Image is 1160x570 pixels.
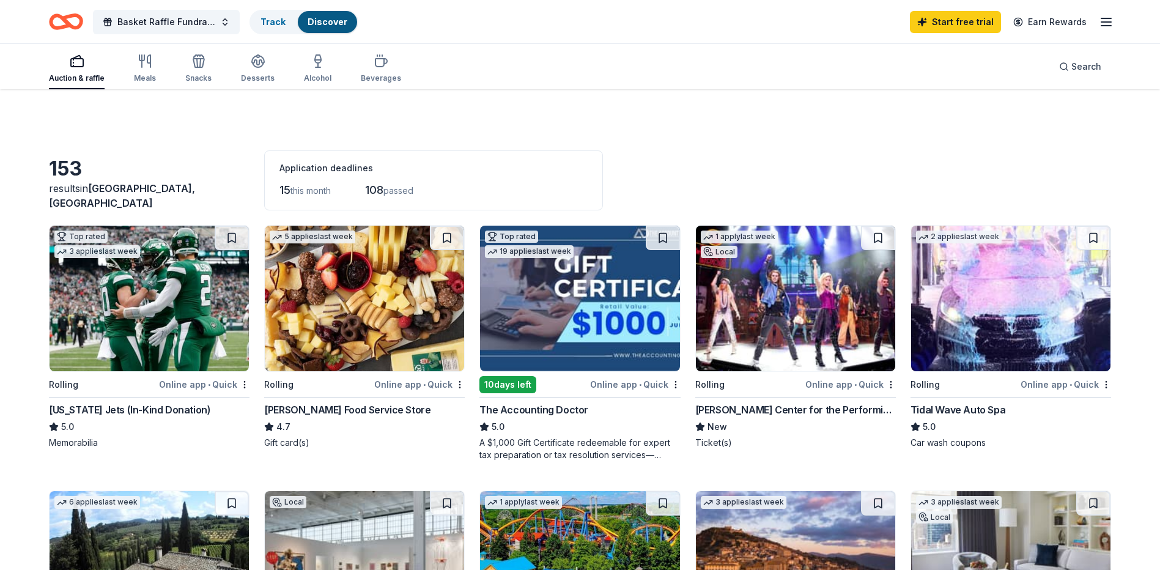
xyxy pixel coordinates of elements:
[361,73,401,83] div: Beverages
[1049,54,1111,79] button: Search
[185,49,212,89] button: Snacks
[276,420,290,434] span: 4.7
[479,437,680,461] div: A $1,000 Gift Certificate redeemable for expert tax preparation or tax resolution services—recipi...
[308,17,347,27] a: Discover
[492,420,504,434] span: 5.0
[49,182,195,209] span: in
[707,420,727,434] span: New
[639,380,641,390] span: •
[265,226,464,371] img: Image for Gordon Food Service Store
[134,73,156,83] div: Meals
[805,377,896,392] div: Online app Quick
[695,402,896,417] div: [PERSON_NAME] Center for the Performing Arts
[93,10,240,34] button: Basket Raffle Fundraiser
[1006,11,1094,33] a: Earn Rewards
[260,17,286,27] a: Track
[49,157,249,181] div: 153
[916,511,953,524] div: Local
[304,49,331,89] button: Alcohol
[270,231,355,243] div: 5 applies last week
[911,226,1110,371] img: Image for Tidal Wave Auto Spa
[479,376,536,393] div: 10 days left
[1021,377,1111,392] div: Online app Quick
[911,402,1005,417] div: Tidal Wave Auto Spa
[50,226,249,371] img: Image for New York Jets (In-Kind Donation)
[923,420,936,434] span: 5.0
[264,402,430,417] div: [PERSON_NAME] Food Service Store
[117,15,215,29] span: Basket Raffle Fundraiser
[911,437,1111,449] div: Car wash coupons
[374,377,465,392] div: Online app Quick
[910,11,1001,33] a: Start free trial
[241,49,275,89] button: Desserts
[695,437,896,449] div: Ticket(s)
[479,402,588,417] div: The Accounting Doctor
[701,496,786,509] div: 3 applies last week
[290,185,331,196] span: this month
[54,496,140,509] div: 6 applies last week
[279,161,588,176] div: Application deadlines
[49,73,105,83] div: Auction & raffle
[590,377,681,392] div: Online app Quick
[208,380,210,390] span: •
[49,49,105,89] button: Auction & raffle
[49,181,249,210] div: results
[1071,59,1101,74] span: Search
[264,377,294,392] div: Rolling
[49,182,195,209] span: [GEOGRAPHIC_DATA], [GEOGRAPHIC_DATA]
[480,226,679,371] img: Image for The Accounting Doctor
[479,225,680,461] a: Image for The Accounting DoctorTop rated19 applieslast week10days leftOnline app•QuickThe Account...
[304,73,331,83] div: Alcohol
[185,73,212,83] div: Snacks
[696,226,895,371] img: Image for Tilles Center for the Performing Arts
[54,245,140,258] div: 3 applies last week
[854,380,857,390] span: •
[270,496,306,508] div: Local
[695,225,896,449] a: Image for Tilles Center for the Performing Arts1 applylast weekLocalRollingOnline app•Quick[PERSO...
[1069,380,1072,390] span: •
[423,380,426,390] span: •
[695,377,725,392] div: Rolling
[61,420,74,434] span: 5.0
[383,185,413,196] span: passed
[485,496,562,509] div: 1 apply last week
[264,437,465,449] div: Gift card(s)
[54,231,108,243] div: Top rated
[361,49,401,89] button: Beverages
[264,225,465,449] a: Image for Gordon Food Service Store5 applieslast weekRollingOnline app•Quick[PERSON_NAME] Food Se...
[134,49,156,89] button: Meals
[916,496,1002,509] div: 3 applies last week
[159,377,249,392] div: Online app Quick
[365,183,383,196] span: 108
[916,231,1002,243] div: 2 applies last week
[49,7,83,36] a: Home
[485,231,538,243] div: Top rated
[49,437,249,449] div: Memorabilia
[249,10,358,34] button: TrackDiscover
[49,402,210,417] div: [US_STATE] Jets (In-Kind Donation)
[485,245,574,258] div: 19 applies last week
[911,225,1111,449] a: Image for Tidal Wave Auto Spa2 applieslast weekRollingOnline app•QuickTidal Wave Auto Spa5.0Car w...
[701,246,737,258] div: Local
[911,377,940,392] div: Rolling
[49,377,78,392] div: Rolling
[701,231,778,243] div: 1 apply last week
[49,225,249,449] a: Image for New York Jets (In-Kind Donation)Top rated3 applieslast weekRollingOnline app•Quick[US_S...
[241,73,275,83] div: Desserts
[279,183,290,196] span: 15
